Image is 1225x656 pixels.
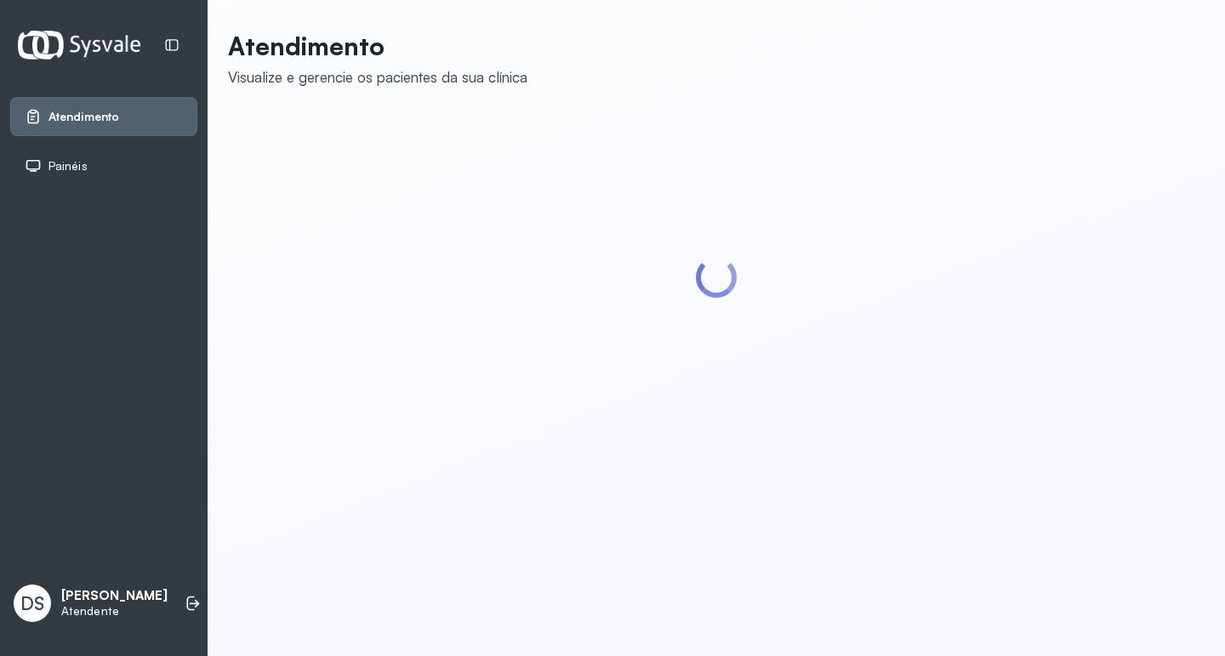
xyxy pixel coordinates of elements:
div: Visualize e gerencie os pacientes da sua clínica [228,68,527,86]
span: Atendimento [48,110,119,124]
span: Painéis [48,159,88,174]
p: Atendente [61,604,168,619]
img: Logotipo do estabelecimento [18,31,140,59]
a: Atendimento [25,108,183,125]
p: Atendimento [228,31,527,61]
p: [PERSON_NAME] [61,588,168,604]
